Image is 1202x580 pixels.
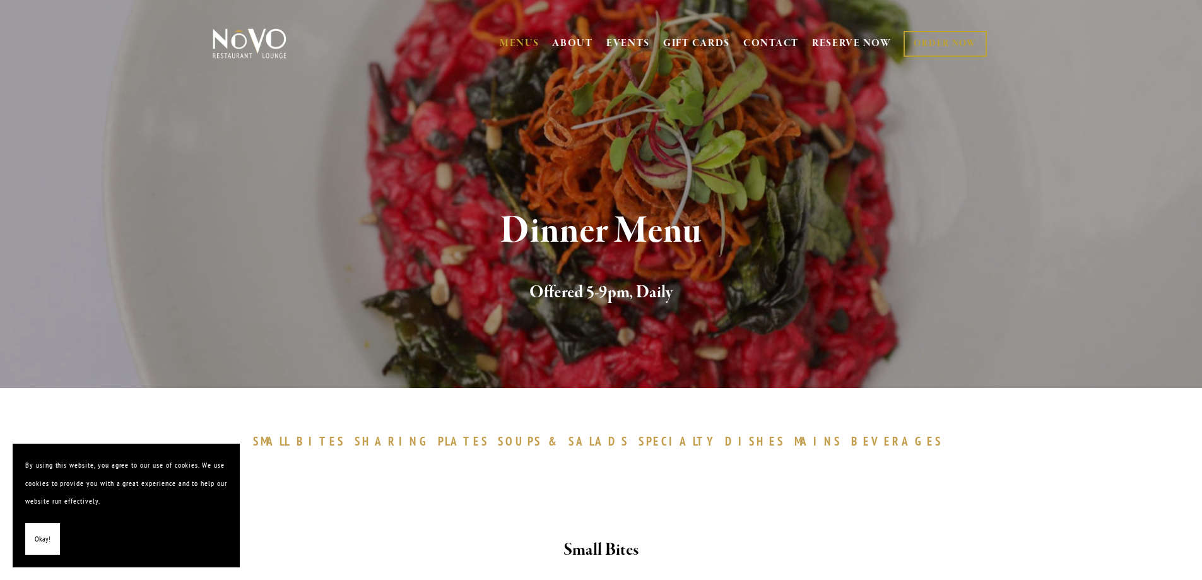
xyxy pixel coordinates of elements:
span: SMALL [253,434,291,449]
span: BEVERAGES [851,434,943,449]
section: Cookie banner [13,444,240,567]
a: MAINS [794,434,848,449]
a: BEVERAGES [851,434,950,449]
span: MAINS [794,434,842,449]
a: ORDER NOW [904,31,986,57]
a: CONTACT [743,32,799,56]
span: SPECIALTY [639,434,719,449]
span: & [548,434,562,449]
a: SPECIALTYDISHES [639,434,791,449]
span: SHARING [355,434,432,449]
span: BITES [297,434,345,449]
span: SOUPS [498,434,542,449]
span: PLATES [438,434,489,449]
a: SMALLBITES [253,434,352,449]
a: RESERVE NOW [812,32,892,56]
a: SOUPS&SALADS [498,434,635,449]
strong: Small Bites [563,539,639,561]
span: SALADS [569,434,629,449]
button: Okay! [25,523,60,555]
a: EVENTS [606,37,650,50]
a: GIFT CARDS [663,32,730,56]
a: ABOUT [552,37,593,50]
a: SHARINGPLATES [355,434,495,449]
span: Okay! [35,530,50,548]
span: DISHES [725,434,785,449]
p: By using this website, you agree to our use of cookies. We use cookies to provide you with a grea... [25,456,227,511]
h1: Dinner Menu [233,211,969,252]
h2: Offered 5-9pm, Daily [233,280,969,306]
a: MENUS [500,37,539,50]
img: Novo Restaurant &amp; Lounge [210,28,289,59]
